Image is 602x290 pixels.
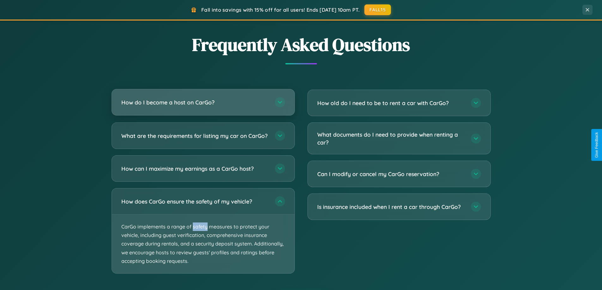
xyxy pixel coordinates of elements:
p: CarGo implements a range of safety measures to protect your vehicle, including guest verification... [112,215,295,273]
span: Fall into savings with 15% off for all users! Ends [DATE] 10am PT. [201,7,360,13]
h3: How does CarGo ensure the safety of my vehicle? [121,198,269,205]
h3: How do I become a host on CarGo? [121,98,269,106]
h3: How old do I need to be to rent a car with CarGo? [317,99,465,107]
h3: Can I modify or cancel my CarGo reservation? [317,170,465,178]
h2: Frequently Asked Questions [112,33,491,57]
button: FALL15 [364,4,391,15]
h3: How can I maximize my earnings as a CarGo host? [121,165,269,173]
h3: What are the requirements for listing my car on CarGo? [121,132,269,140]
h3: Is insurance included when I rent a car through CarGo? [317,203,465,211]
div: Give Feedback [594,132,599,158]
h3: What documents do I need to provide when renting a car? [317,131,465,146]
